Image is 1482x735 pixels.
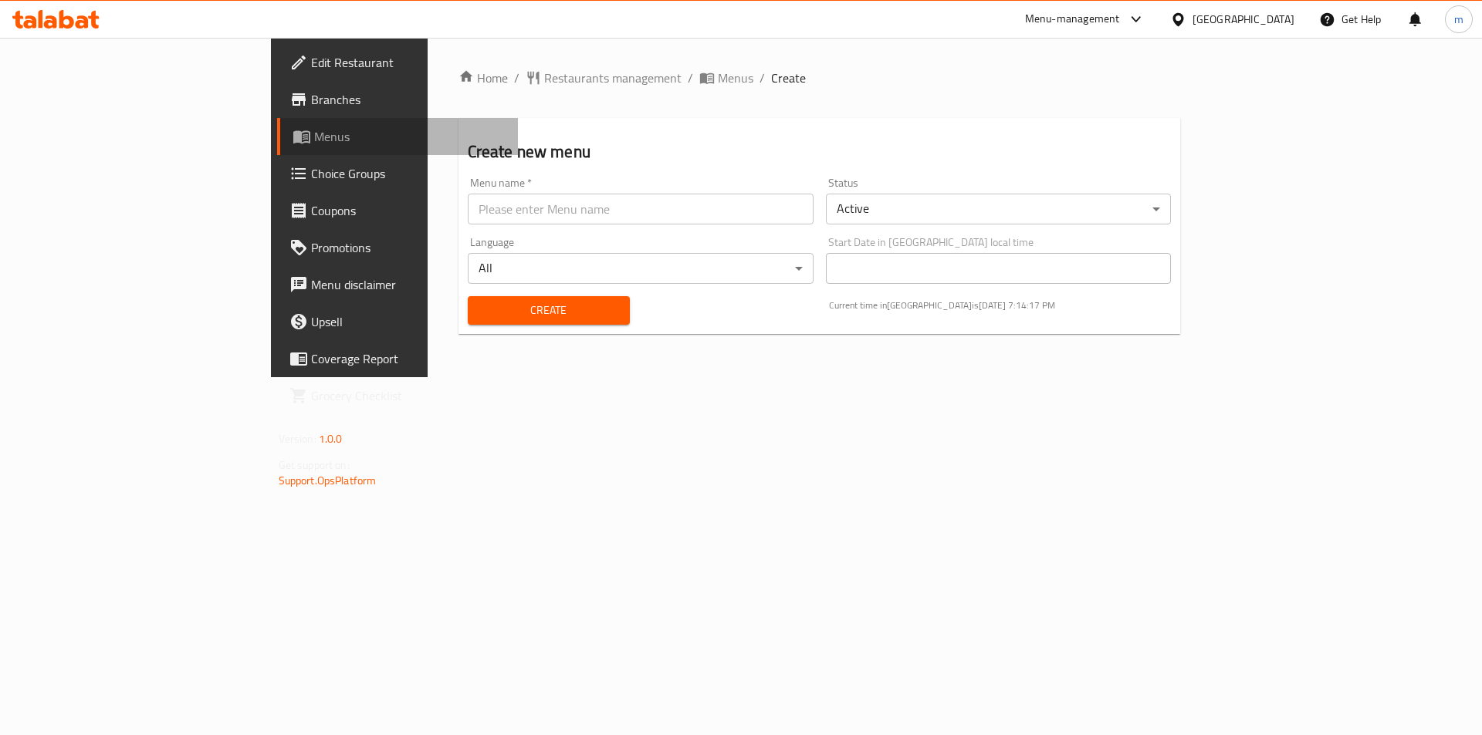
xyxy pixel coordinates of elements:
[279,455,350,475] span: Get support on:
[277,155,519,192] a: Choice Groups
[311,164,506,183] span: Choice Groups
[277,81,519,118] a: Branches
[311,201,506,220] span: Coupons
[688,69,693,87] li: /
[277,303,519,340] a: Upsell
[311,238,506,257] span: Promotions
[718,69,753,87] span: Menus
[314,127,506,146] span: Menus
[277,44,519,81] a: Edit Restaurant
[1193,11,1294,28] div: [GEOGRAPHIC_DATA]
[311,53,506,72] span: Edit Restaurant
[311,386,506,405] span: Grocery Checklist
[311,349,506,368] span: Coverage Report
[311,275,506,294] span: Menu disclaimer
[277,266,519,303] a: Menu disclaimer
[277,118,519,155] a: Menus
[526,69,682,87] a: Restaurants management
[699,69,753,87] a: Menus
[458,69,1181,87] nav: breadcrumb
[277,229,519,266] a: Promotions
[468,253,814,284] div: All
[279,470,377,491] a: Support.OpsPlatform
[468,140,1172,164] h2: Create new menu
[311,90,506,109] span: Branches
[1025,10,1120,29] div: Menu-management
[760,69,765,87] li: /
[480,301,617,320] span: Create
[544,69,682,87] span: Restaurants management
[771,69,806,87] span: Create
[279,429,316,449] span: Version:
[468,194,814,224] input: Please enter Menu name
[319,429,343,449] span: 1.0.0
[829,298,1172,312] p: Current time in [GEOGRAPHIC_DATA] is [DATE] 7:14:17 PM
[468,296,630,325] button: Create
[311,312,506,331] span: Upsell
[277,377,519,414] a: Grocery Checklist
[277,192,519,229] a: Coupons
[277,340,519,377] a: Coverage Report
[826,194,1172,224] div: Active
[1454,11,1463,28] span: m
